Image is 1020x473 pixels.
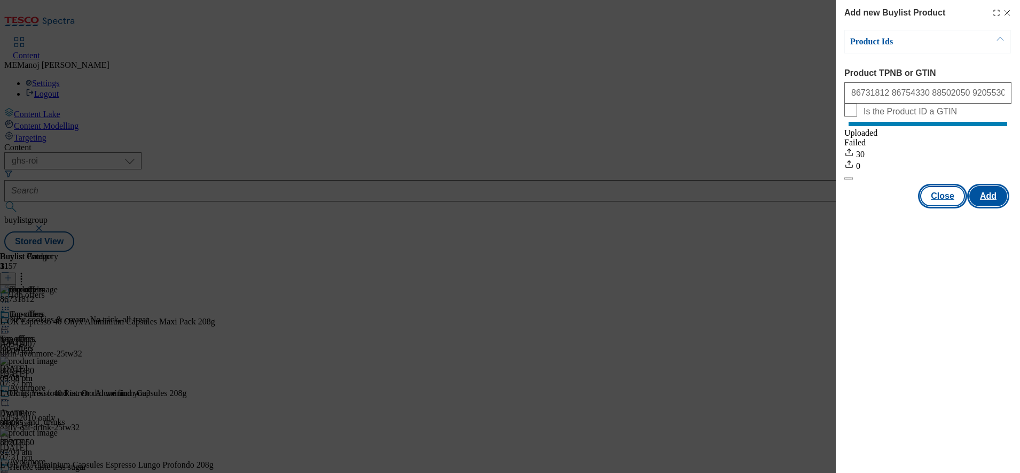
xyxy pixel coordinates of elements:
[844,6,945,19] h4: Add new Buylist Product
[844,68,1011,78] label: Product TPNB or GTIN
[920,186,965,206] button: Close
[844,159,1011,171] div: 0
[969,186,1007,206] button: Add
[844,128,1011,138] div: Uploaded
[844,82,1011,104] input: Enter 1 or 20 space separated Product TPNB or GTIN
[850,36,962,47] p: Product Ids
[864,107,957,117] span: Is the Product ID a GTIN
[844,138,1011,148] div: Failed
[844,148,1011,159] div: 30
